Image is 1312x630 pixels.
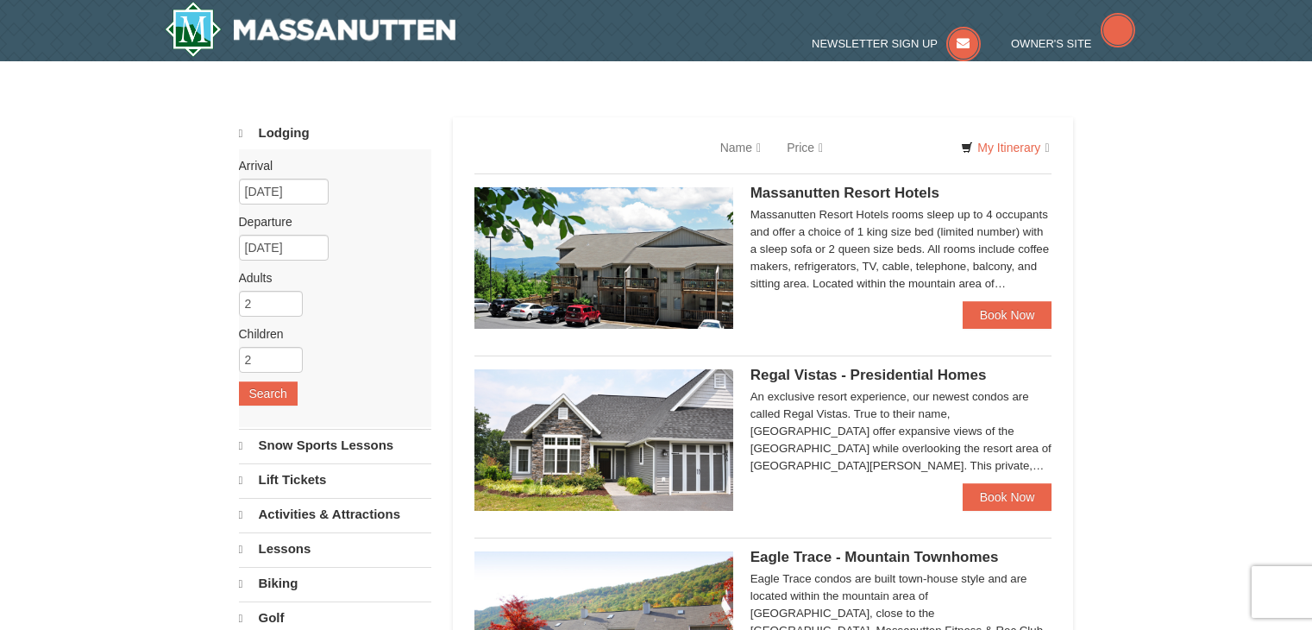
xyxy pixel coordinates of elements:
a: Snow Sports Lessons [239,429,431,462]
a: Name [707,130,774,165]
a: Lift Tickets [239,463,431,496]
a: Activities & Attractions [239,498,431,531]
a: Owner's Site [1011,37,1135,50]
a: Lessons [239,532,431,565]
a: Lodging [239,117,431,149]
div: Massanutten Resort Hotels rooms sleep up to 4 occupants and offer a choice of 1 king size bed (li... [750,206,1052,293]
a: Book Now [963,483,1052,511]
a: My Itinerary [950,135,1060,161]
img: Massanutten Resort Logo [165,2,456,57]
a: Book Now [963,301,1052,329]
span: Regal Vistas - Presidential Homes [750,367,987,383]
label: Departure [239,213,418,230]
a: Massanutten Resort [165,2,456,57]
span: Massanutten Resort Hotels [750,185,939,201]
a: Price [774,130,836,165]
a: Newsletter Sign Up [812,37,981,50]
button: Search [239,381,298,406]
span: Owner's Site [1011,37,1092,50]
img: 19219026-1-e3b4ac8e.jpg [474,187,733,329]
img: 19218991-1-902409a9.jpg [474,369,733,511]
label: Arrival [239,157,418,174]
label: Adults [239,269,418,287]
span: Eagle Trace - Mountain Townhomes [750,549,999,565]
span: Newsletter Sign Up [812,37,938,50]
label: Children [239,325,418,343]
a: Biking [239,567,431,600]
div: An exclusive resort experience, our newest condos are called Regal Vistas. True to their name, [G... [750,388,1052,475]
